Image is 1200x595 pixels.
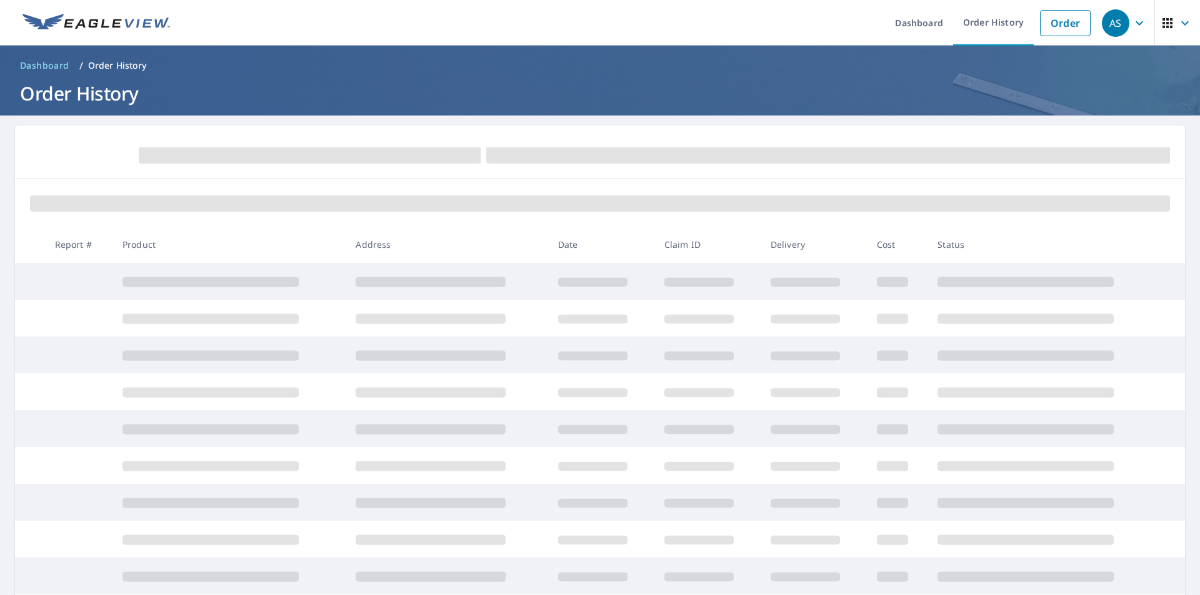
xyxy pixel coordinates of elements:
[22,14,170,32] img: EV Logo
[15,56,74,76] a: Dashboard
[1102,9,1129,37] div: AS
[88,59,147,72] p: Order History
[346,226,547,263] th: Address
[112,226,346,263] th: Product
[927,226,1161,263] th: Status
[45,226,112,263] th: Report #
[15,56,1185,76] nav: breadcrumb
[79,58,83,73] li: /
[1040,10,1091,36] a: Order
[654,226,761,263] th: Claim ID
[548,226,654,263] th: Date
[15,81,1185,106] h1: Order History
[867,226,928,263] th: Cost
[20,59,69,72] span: Dashboard
[761,226,867,263] th: Delivery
